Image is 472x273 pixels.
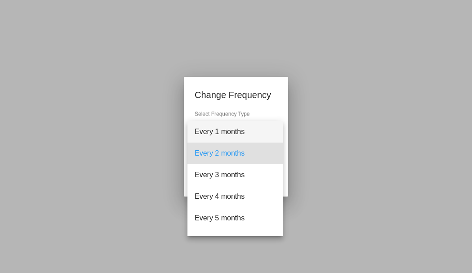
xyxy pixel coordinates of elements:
span: Every 4 months [195,186,276,207]
span: Every 3 months [195,164,276,186]
span: Every 5 months [195,207,276,229]
span: Every 6 months [195,229,276,251]
span: Every 2 months [195,143,276,164]
span: Every 1 months [195,121,276,143]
